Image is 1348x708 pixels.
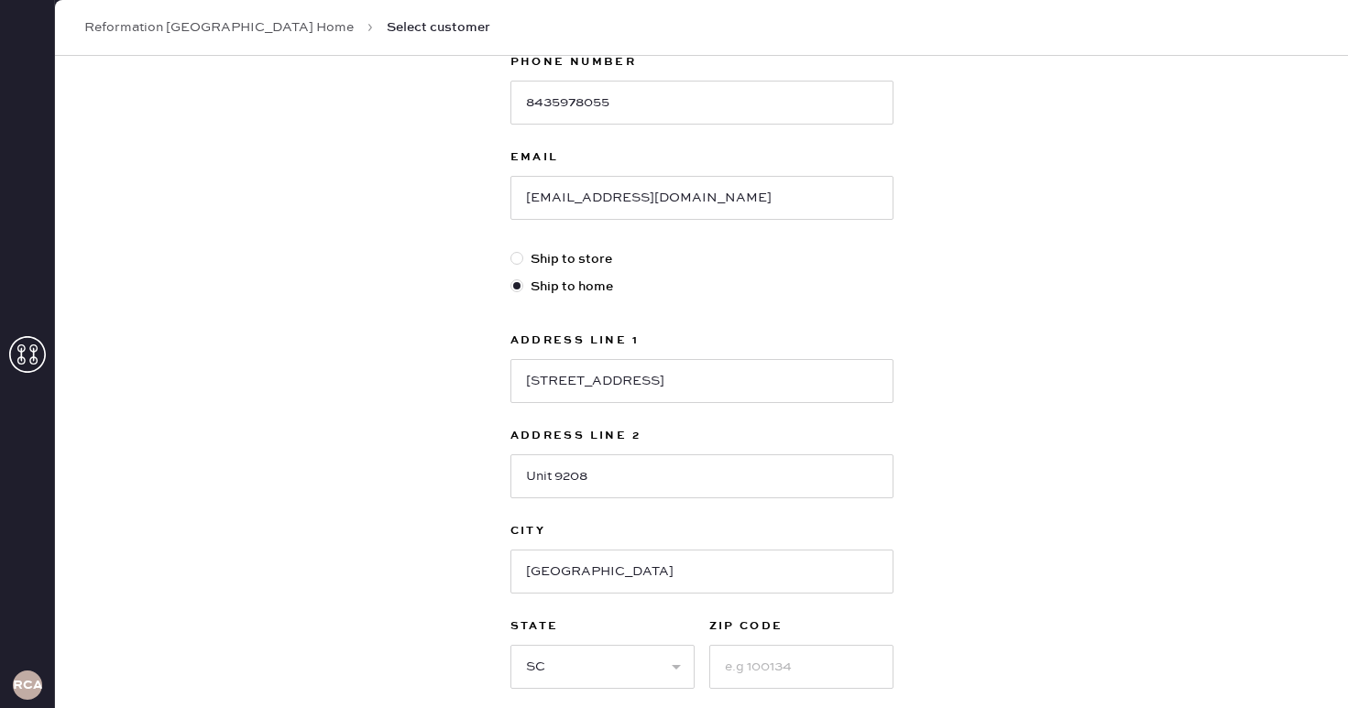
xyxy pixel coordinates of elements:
[510,277,893,297] label: Ship to home
[709,645,893,689] input: e.g 100134
[510,147,893,169] label: Email
[510,520,893,542] label: City
[510,615,695,637] label: State
[510,51,893,73] label: Phone Number
[84,18,354,37] a: Reformation [GEOGRAPHIC_DATA] Home
[510,425,893,447] label: Address Line 2
[510,249,893,269] label: Ship to store
[510,359,893,403] input: e.g. Street address, P.O. box etc.
[510,176,893,220] input: e.g. john@doe.com
[510,454,893,498] input: e.g. Unit, floor etc.
[387,18,490,37] span: Select customer
[13,679,42,692] h3: RCA
[510,330,893,352] label: Address Line 1
[510,81,893,125] input: e.g (XXX) XXXXXX
[510,550,893,594] input: e.g New York
[709,615,893,637] label: ZIP Code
